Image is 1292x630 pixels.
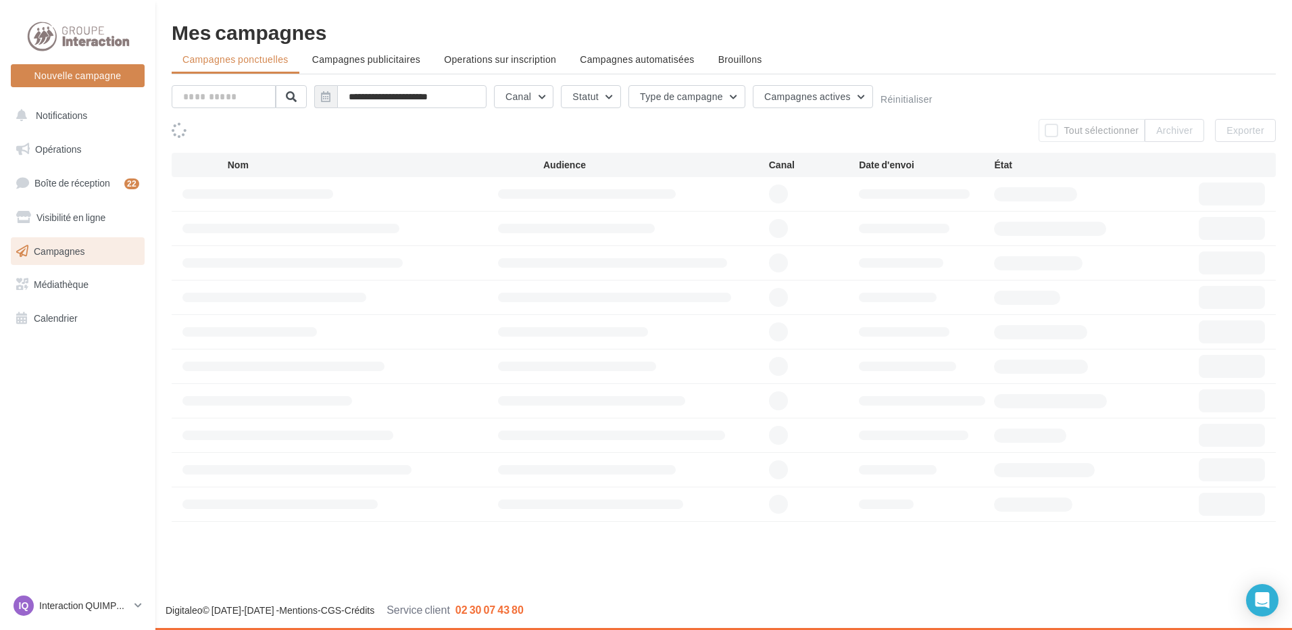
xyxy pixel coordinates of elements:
[387,603,450,616] span: Service client
[34,278,89,290] span: Médiathèque
[753,85,873,108] button: Campagnes actives
[8,304,147,333] a: Calendrier
[39,599,129,612] p: Interaction QUIMPER
[1215,119,1276,142] button: Exporter
[444,53,556,65] span: Operations sur inscription
[1039,119,1145,142] button: Tout sélectionner
[494,85,553,108] button: Canal
[312,53,420,65] span: Campagnes publicitaires
[628,85,745,108] button: Type de campagne
[172,22,1276,42] div: Mes campagnes
[36,110,87,121] span: Notifications
[166,604,524,616] span: © [DATE]-[DATE] - - -
[228,158,543,172] div: Nom
[166,604,202,616] a: Digitaleo
[1246,584,1278,616] div: Open Intercom Messenger
[8,237,147,266] a: Campagnes
[561,85,621,108] button: Statut
[8,203,147,232] a: Visibilité en ligne
[124,178,139,189] div: 22
[8,135,147,164] a: Opérations
[35,143,81,155] span: Opérations
[859,158,994,172] div: Date d'envoi
[34,245,85,256] span: Campagnes
[455,603,524,616] span: 02 30 07 43 80
[11,64,145,87] button: Nouvelle campagne
[994,158,1129,172] div: État
[8,270,147,299] a: Médiathèque
[880,94,933,105] button: Réinitialiser
[580,53,694,65] span: Campagnes automatisées
[345,604,374,616] a: Crédits
[543,158,769,172] div: Audience
[769,158,859,172] div: Canal
[321,604,341,616] a: CGS
[34,177,110,189] span: Boîte de réception
[8,168,147,197] a: Boîte de réception22
[718,53,762,65] span: Brouillons
[764,91,851,102] span: Campagnes actives
[19,599,29,612] span: IQ
[34,312,78,324] span: Calendrier
[11,593,145,619] a: IQ Interaction QUIMPER
[279,604,318,616] a: Mentions
[1145,119,1204,142] button: Archiver
[36,212,105,223] span: Visibilité en ligne
[8,101,142,130] button: Notifications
